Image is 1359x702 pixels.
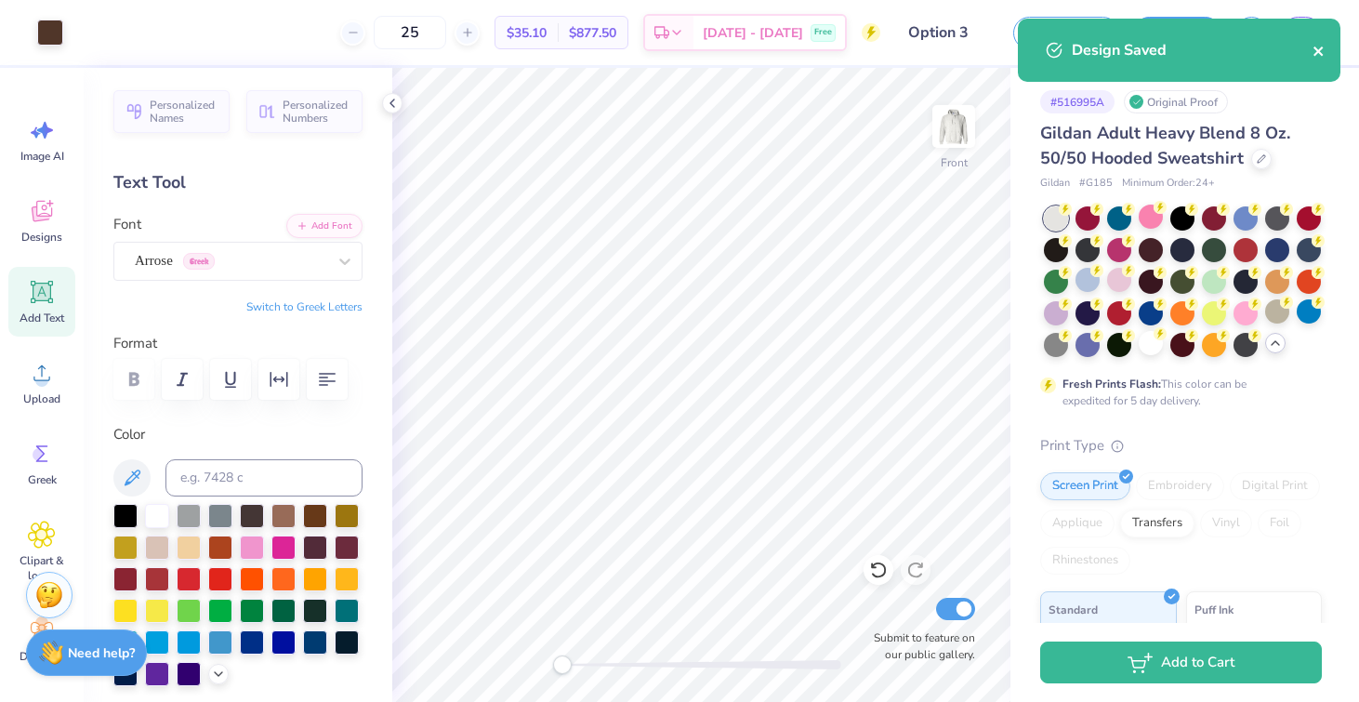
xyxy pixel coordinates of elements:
[113,333,363,354] label: Format
[1062,377,1161,391] strong: Fresh Prints Flash:
[1072,39,1313,61] div: Design Saved
[1136,472,1224,500] div: Embroidery
[1194,600,1234,619] span: Puff Ink
[1013,17,1119,49] button: Save as
[23,391,60,406] span: Upload
[113,424,363,445] label: Color
[165,459,363,497] input: e.g. 7428 c
[11,553,73,583] span: Clipart & logos
[1040,435,1322,457] div: Print Type
[113,90,230,133] button: Personalized Names
[20,649,64,664] span: Decorate
[1040,547,1130,575] div: Rhinestones
[1062,376,1291,409] div: This color can be expedited for 5 day delivery.
[246,90,363,133] button: Personalized Numbers
[941,154,968,171] div: Front
[286,214,363,238] button: Add Font
[374,16,446,49] input: – –
[1200,510,1252,537] div: Vinyl
[1258,510,1301,537] div: Foil
[1122,176,1215,192] span: Minimum Order: 24 +
[569,23,616,43] span: $877.50
[814,26,832,39] span: Free
[1120,510,1194,537] div: Transfers
[1124,90,1228,113] div: Original Proof
[553,656,572,674] div: Accessibility label
[150,99,218,125] span: Personalized Names
[1079,176,1113,192] span: # G185
[1040,642,1322,683] button: Add to Cart
[20,149,64,164] span: Image AI
[20,311,64,325] span: Add Text
[864,629,975,663] label: Submit to feature on our public gallery.
[28,472,57,487] span: Greek
[1049,600,1098,619] span: Standard
[1040,510,1115,537] div: Applique
[21,230,62,245] span: Designs
[1230,472,1320,500] div: Digital Print
[1040,122,1290,169] span: Gildan Adult Heavy Blend 8 Oz. 50/50 Hooded Sweatshirt
[894,14,985,51] input: Untitled Design
[246,299,363,314] button: Switch to Greek Letters
[1040,176,1070,192] span: Gildan
[507,23,547,43] span: $35.10
[1040,472,1130,500] div: Screen Print
[113,170,363,195] div: Text Tool
[68,644,135,662] strong: Need help?
[113,214,141,235] label: Font
[935,108,972,145] img: Front
[1040,90,1115,113] div: # 516995A
[1313,39,1326,61] button: close
[703,23,803,43] span: [DATE] - [DATE]
[283,99,351,125] span: Personalized Numbers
